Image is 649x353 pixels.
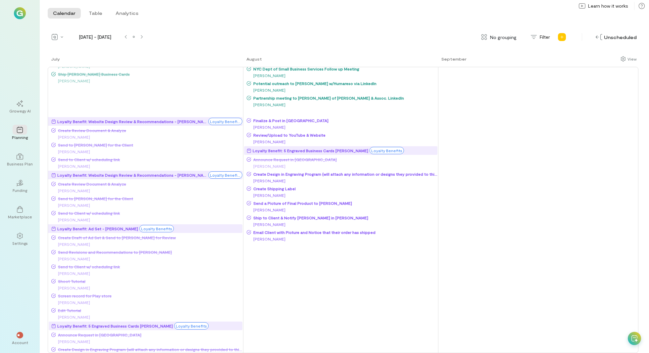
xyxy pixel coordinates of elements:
[251,81,437,86] span: Potential outreach to [PERSON_NAME] w/Humareso via LinkedIn
[12,135,28,140] div: Planning
[247,87,437,93] div: [PERSON_NAME]
[57,172,207,178] div: Loyalty Benefit: Website Design Review & Recommendations - [PERSON_NAME]
[56,308,242,313] span: Edit Tutorial
[247,72,437,79] div: [PERSON_NAME]
[51,187,242,194] div: [PERSON_NAME]
[110,8,144,19] button: Analytics
[51,56,60,62] div: July
[208,171,242,179] div: Loyalty Benefits
[51,148,242,155] div: [PERSON_NAME]
[12,340,28,345] div: Account
[51,216,242,223] div: [PERSON_NAME]
[68,34,122,40] span: [DATE] - [DATE]
[8,174,32,198] a: Funding
[251,66,437,71] span: NYC Dept of Small Business Services Follow up Meeting
[540,34,550,40] span: Filter
[251,118,437,123] span: Finalize & Post in [GEOGRAPHIC_DATA]
[56,293,242,298] span: Screen record for Play store
[441,56,467,62] div: September
[48,56,61,67] a: July 1, 2025
[56,196,242,201] span: Send to [PERSON_NAME] for the Client
[51,314,242,320] div: [PERSON_NAME]
[12,241,28,246] div: Settings
[56,157,242,162] span: Send to Client w/ scheduling link
[9,108,31,113] div: Growegy AI
[51,299,242,306] div: [PERSON_NAME]
[56,235,242,240] span: Create Draft of Ad Set & Send to [PERSON_NAME] for Review
[8,214,32,219] div: Marketplace
[627,56,637,62] div: View
[56,142,242,148] span: Send to [PERSON_NAME] for the Client
[56,279,242,284] span: Shoot Tutorial
[619,54,638,64] div: Show columns
[51,338,242,345] div: [PERSON_NAME]
[56,181,242,187] span: Create Review Document & Analyze
[247,221,437,228] div: [PERSON_NAME]
[83,8,108,19] button: Table
[57,323,173,329] div: Loyalty Benefit: 5 Engraved Business Cards [PERSON_NAME]
[139,225,174,232] div: Loyalty Benefits
[51,77,242,84] div: [PERSON_NAME]
[438,56,468,67] a: July 3, 2025
[251,200,437,206] span: Send a Picture of Final Product to [PERSON_NAME]
[251,186,437,191] span: Create Shipping Label
[51,285,242,291] div: [PERSON_NAME]
[251,157,437,162] span: Announce Request in [GEOGRAPHIC_DATA]
[243,56,263,67] a: July 2, 2025
[56,347,242,352] span: Create Design in Engraving Program (will attach any information or designs they provided to this ...
[7,161,33,166] div: Business Plan
[51,163,242,169] div: [PERSON_NAME]
[251,132,437,138] span: Review/Upload to YouTube & Website
[8,121,32,145] a: Planning
[56,332,242,337] span: Announce Request in [GEOGRAPHIC_DATA]
[56,71,242,77] span: Ship [PERSON_NAME] Business Cards
[8,95,32,119] a: Growegy AI
[57,118,207,125] div: Loyalty Benefit: Website Design Review & Recommendations - [PERSON_NAME]
[8,148,32,172] a: Business Plan
[247,177,437,184] div: [PERSON_NAME]
[51,255,242,262] div: [PERSON_NAME]
[557,32,567,42] div: Add new program
[174,322,209,330] div: Loyalty Benefits
[594,32,638,42] div: Unscheduled
[51,270,242,277] div: [PERSON_NAME]
[208,118,242,125] div: Loyalty Benefits
[8,227,32,251] a: Settings
[247,192,437,199] div: [PERSON_NAME]
[370,147,404,154] div: Loyalty Benefits
[247,163,437,169] div: [PERSON_NAME]
[56,264,242,269] span: Send to Client w/ scheduling link
[51,241,242,247] div: [PERSON_NAME]
[48,8,81,19] button: Calendar
[247,206,437,213] div: [PERSON_NAME]
[13,188,27,193] div: Funding
[247,124,437,130] div: [PERSON_NAME]
[247,138,437,145] div: [PERSON_NAME]
[56,128,242,133] span: Create Review Document & Analyze
[251,171,437,177] span: Create Design in Engraving Program (will attach any information or designs they provided to this ...
[51,134,242,140] div: [PERSON_NAME]
[251,230,437,235] span: Email Client with Picture and Notice that their order has shipped
[57,225,138,232] div: Loyalty Benefit: Ad Set - [PERSON_NAME]
[251,215,437,220] span: Ship to Client & Notify [PERSON_NAME] in [PERSON_NAME]
[56,210,242,216] span: Send to Client w/ scheduling link
[8,201,32,225] a: Marketplace
[247,236,437,242] div: [PERSON_NAME]
[56,249,242,255] span: Send Revisions and Recommendations to [PERSON_NAME]
[251,95,437,101] span: Partnership meeting to [PERSON_NAME] of [PERSON_NAME] & Assoc. LinkedIn
[490,34,517,41] span: No grouping
[588,3,628,9] span: Learn how it works
[247,101,437,108] div: [PERSON_NAME]
[51,202,242,208] div: [PERSON_NAME]
[246,56,262,62] div: August
[253,147,368,154] div: Loyalty Benefit: 5 Engraved Business Cards [PERSON_NAME]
